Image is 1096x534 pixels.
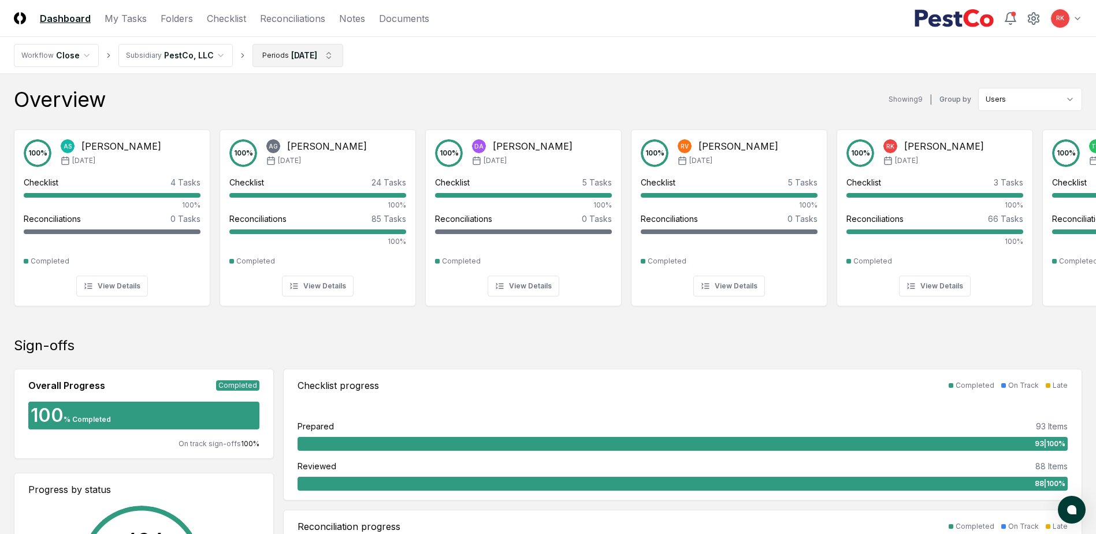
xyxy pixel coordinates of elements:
[371,176,406,188] div: 24 Tasks
[76,276,148,296] button: View Details
[837,120,1033,306] a: 100%RK[PERSON_NAME][DATE]Checklist3 Tasks100%Reconciliations66 Tasks100%CompletedView Details
[889,94,923,105] div: Showing 9
[1035,460,1068,472] div: 88 Items
[298,420,334,432] div: Prepared
[994,176,1023,188] div: 3 Tasks
[28,406,64,425] div: 100
[14,336,1082,355] div: Sign-offs
[425,120,622,306] a: 100%DA[PERSON_NAME][DATE]Checklist5 Tasks100%Reconciliations0 TasksCompletedView Details
[435,213,492,225] div: Reconciliations
[895,155,918,166] span: [DATE]
[641,200,818,210] div: 100%
[40,12,91,25] a: Dashboard
[241,439,259,448] span: 100 %
[216,380,259,391] div: Completed
[641,213,698,225] div: Reconciliations
[699,139,778,153] div: [PERSON_NAME]
[1035,439,1065,449] span: 93 | 100 %
[229,176,264,188] div: Checklist
[170,213,200,225] div: 0 Tasks
[956,380,994,391] div: Completed
[287,139,367,153] div: [PERSON_NAME]
[31,256,69,266] div: Completed
[853,256,892,266] div: Completed
[229,213,287,225] div: Reconciliations
[24,176,58,188] div: Checklist
[474,142,484,151] span: DA
[229,200,406,210] div: 100%
[442,256,481,266] div: Completed
[339,12,365,25] a: Notes
[1008,380,1039,391] div: On Track
[681,142,689,151] span: RV
[435,176,470,188] div: Checklist
[956,521,994,532] div: Completed
[846,176,881,188] div: Checklist
[1058,496,1086,524] button: atlas-launcher
[282,276,354,296] button: View Details
[1053,380,1068,391] div: Late
[207,12,246,25] a: Checklist
[81,139,161,153] div: [PERSON_NAME]
[64,414,111,425] div: % Completed
[298,460,336,472] div: Reviewed
[787,213,818,225] div: 0 Tasks
[14,44,343,67] nav: breadcrumb
[914,9,994,28] img: PestCo logo
[689,155,712,166] span: [DATE]
[105,12,147,25] a: My Tasks
[14,88,106,111] div: Overview
[988,213,1023,225] div: 66 Tasks
[161,12,193,25] a: Folders
[170,176,200,188] div: 4 Tasks
[788,176,818,188] div: 5 Tasks
[269,142,278,151] span: AG
[582,176,612,188] div: 5 Tasks
[930,94,932,106] div: |
[24,200,200,210] div: 100%
[435,200,612,210] div: 100%
[886,142,894,151] span: RK
[846,236,1023,247] div: 100%
[1052,176,1087,188] div: Checklist
[1008,521,1039,532] div: On Track
[641,176,675,188] div: Checklist
[899,276,971,296] button: View Details
[1036,420,1068,432] div: 93 Items
[14,120,210,306] a: 100%AS[PERSON_NAME][DATE]Checklist4 Tasks100%Reconciliations0 TasksCompletedView Details
[126,50,162,61] div: Subsidiary
[693,276,765,296] button: View Details
[262,50,289,61] div: Periods
[484,155,507,166] span: [DATE]
[648,256,686,266] div: Completed
[939,96,971,103] label: Group by
[298,379,379,392] div: Checklist progress
[220,120,416,306] a: 100%AG[PERSON_NAME][DATE]Checklist24 Tasks100%Reconciliations85 Tasks100%CompletedView Details
[846,213,904,225] div: Reconciliations
[582,213,612,225] div: 0 Tasks
[14,12,26,24] img: Logo
[28,379,105,392] div: Overall Progress
[278,155,301,166] span: [DATE]
[1050,8,1071,29] button: RK
[72,155,95,166] span: [DATE]
[1056,14,1064,23] span: RK
[236,256,275,266] div: Completed
[298,520,400,533] div: Reconciliation progress
[379,12,429,25] a: Documents
[1053,521,1068,532] div: Late
[229,236,406,247] div: 100%
[488,276,559,296] button: View Details
[291,49,317,61] div: [DATE]
[28,483,259,496] div: Progress by status
[21,50,54,61] div: Workflow
[64,142,72,151] span: AS
[24,213,81,225] div: Reconciliations
[283,369,1082,500] a: Checklist progressCompletedOn TrackLatePrepared93 Items93|100%Reviewed88 Items88|100%
[252,44,343,67] button: Periods[DATE]
[179,439,241,448] span: On track sign-offs
[846,200,1023,210] div: 100%
[493,139,573,153] div: [PERSON_NAME]
[260,12,325,25] a: Reconciliations
[904,139,984,153] div: [PERSON_NAME]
